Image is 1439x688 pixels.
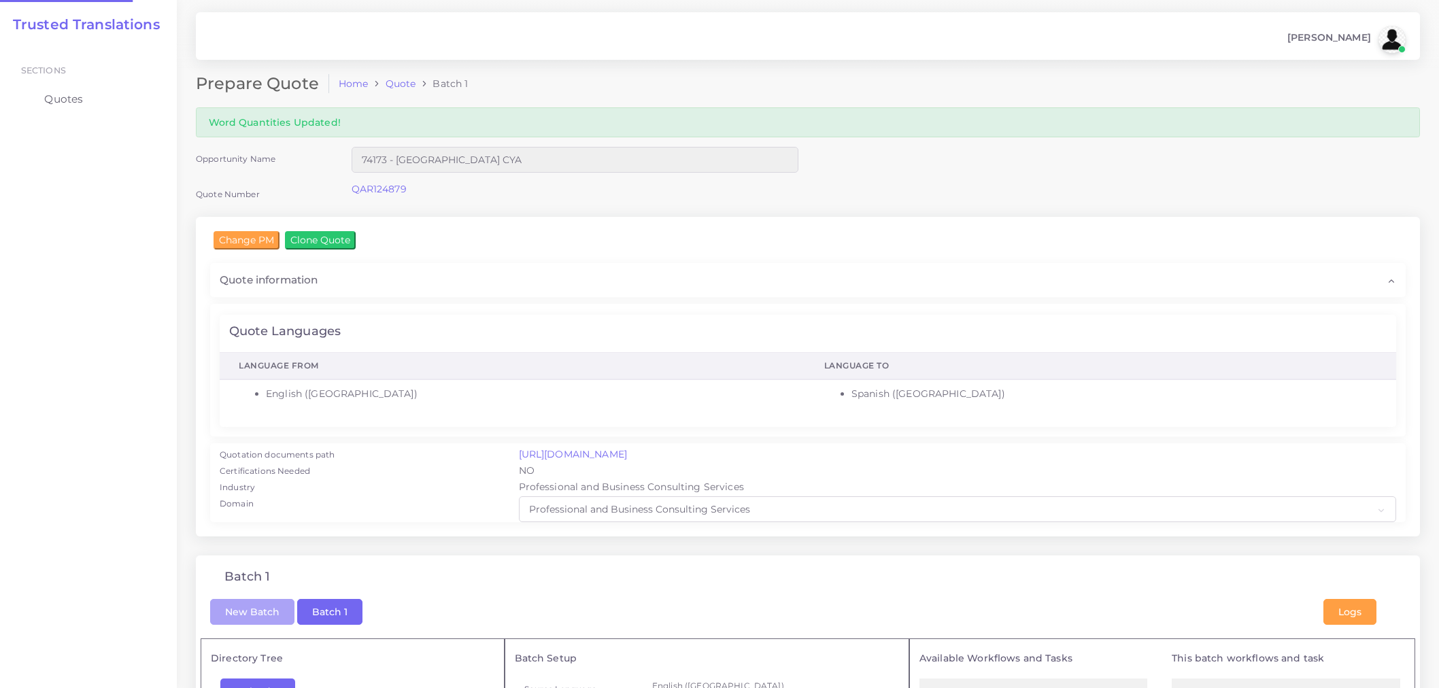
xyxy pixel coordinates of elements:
button: New Batch [210,599,294,625]
th: Language From [220,353,805,380]
span: [PERSON_NAME] [1287,33,1371,42]
a: Home [339,77,369,90]
button: Batch 1 [297,599,362,625]
span: Sections [21,65,66,75]
input: Clone Quote [285,231,356,249]
a: [URL][DOMAIN_NAME] [519,448,628,460]
div: Professional and Business Consulting Services [509,480,1406,496]
a: [PERSON_NAME]avatar [1281,26,1410,53]
button: Logs [1323,599,1376,625]
a: Quotes [10,85,167,114]
img: avatar [1378,26,1406,53]
h5: Available Workflows and Tasks [919,653,1148,664]
a: Batch 1 [297,605,362,617]
h5: Directory Tree [211,653,494,664]
h5: This batch workflows and task [1172,653,1400,664]
span: Logs [1338,606,1361,618]
div: NO [509,464,1406,480]
li: Batch 1 [416,77,468,90]
th: Language To [805,353,1396,380]
label: Certifications Needed [220,465,310,477]
li: Spanish ([GEOGRAPHIC_DATA]) [851,387,1377,401]
a: New Batch [210,605,294,617]
div: Word Quantities Updated! [196,107,1420,137]
h2: Prepare Quote [196,74,329,94]
li: English ([GEOGRAPHIC_DATA]) [266,387,786,401]
span: Quote information [220,273,318,288]
h4: Quote Languages [229,324,341,339]
div: Quote information [210,263,1406,297]
h5: Batch Setup [515,653,899,664]
a: Trusted Translations [3,16,160,33]
span: Quotes [44,92,83,107]
label: Quotation documents path [220,449,335,461]
label: Domain [220,498,254,510]
h4: Batch 1 [224,570,270,585]
label: Opportunity Name [196,153,275,165]
label: Industry [220,481,255,494]
label: Quote Number [196,188,260,200]
input: Change PM [214,231,280,249]
a: Quote [386,77,416,90]
a: QAR124879 [352,183,407,195]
